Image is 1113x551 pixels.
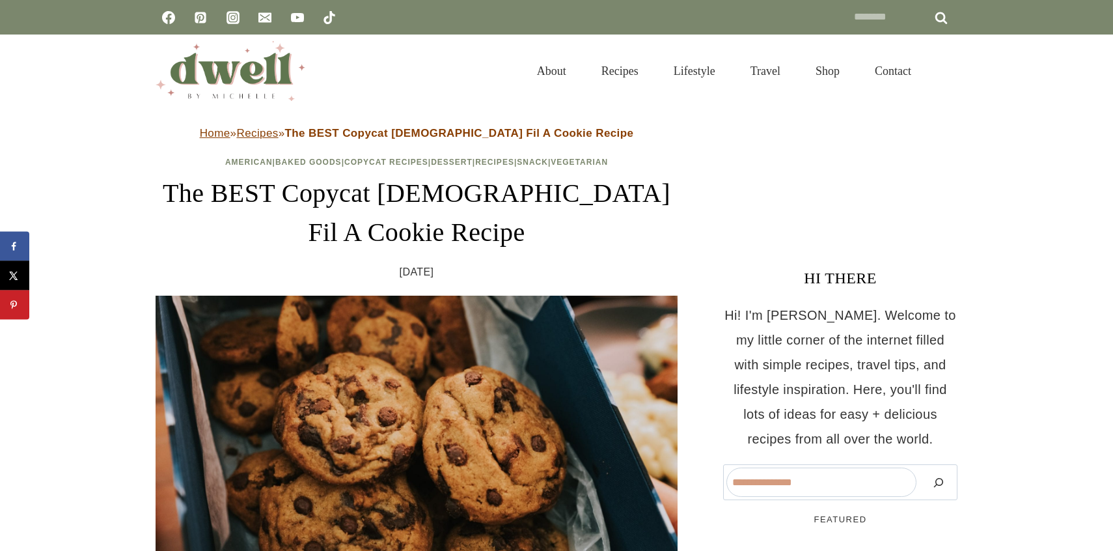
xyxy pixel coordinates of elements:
a: Home [200,127,230,139]
strong: The BEST Copycat [DEMOGRAPHIC_DATA] Fil A Cookie Recipe [285,127,634,139]
button: Search [923,468,954,497]
a: Email [252,5,278,31]
p: Hi! I'm [PERSON_NAME]. Welcome to my little corner of the internet filled with simple recipes, tr... [723,303,957,451]
a: Pinterest [187,5,213,31]
a: Recipes [584,48,656,94]
img: DWELL by michelle [156,41,305,101]
a: Shop [798,48,857,94]
button: View Search Form [935,60,957,82]
a: Travel [733,48,798,94]
a: About [519,48,584,94]
a: Snack [517,158,548,167]
a: Lifestyle [656,48,733,94]
a: Contact [857,48,929,94]
a: American [225,158,273,167]
a: Dessert [431,158,473,167]
time: [DATE] [400,262,434,282]
h5: FEATURED [723,513,957,526]
nav: Primary Navigation [519,48,929,94]
span: | | | | | | [225,158,608,167]
a: Recipes [236,127,278,139]
a: YouTube [284,5,310,31]
a: Recipes [475,158,514,167]
h1: The BEST Copycat [DEMOGRAPHIC_DATA] Fil A Cookie Recipe [156,174,678,252]
a: Instagram [220,5,246,31]
a: Copycat Recipes [344,158,428,167]
h3: HI THERE [723,266,957,290]
a: Baked Goods [275,158,342,167]
a: Vegetarian [551,158,608,167]
a: TikTok [316,5,342,31]
span: » » [200,127,634,139]
a: Facebook [156,5,182,31]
